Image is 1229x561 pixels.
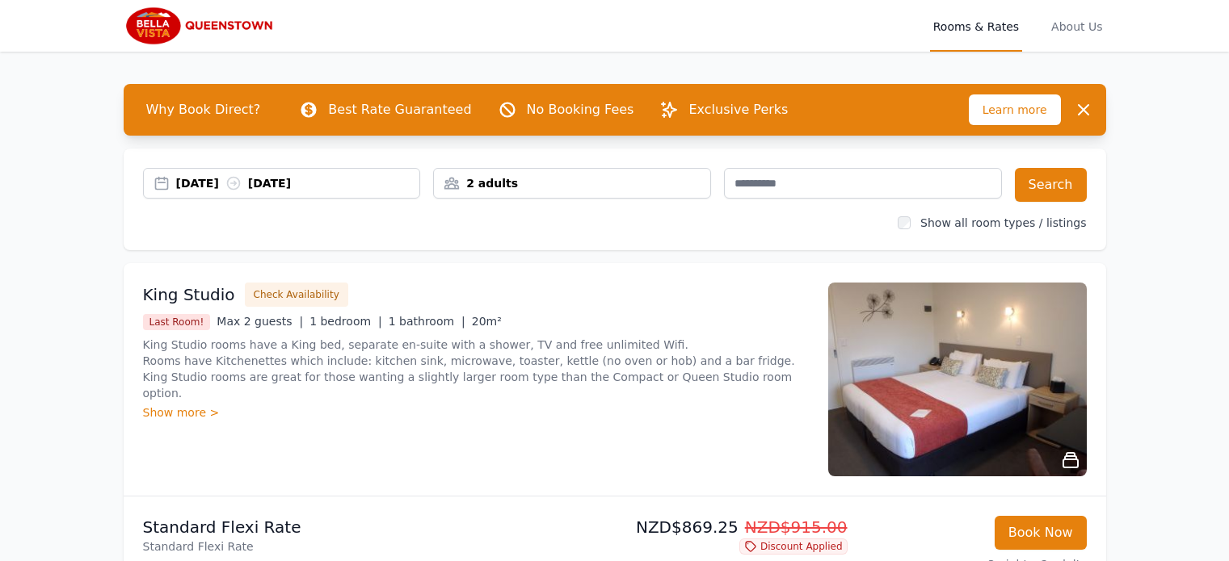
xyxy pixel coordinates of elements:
p: NZD$869.25 [621,516,848,538]
p: Exclusive Perks [688,100,788,119]
p: No Booking Fees [527,100,634,119]
p: Standard Flexi Rate [143,538,608,555]
span: Max 2 guests | [217,315,303,328]
div: 2 adults [434,175,710,191]
button: Book Now [995,516,1087,550]
span: Last Room! [143,314,211,330]
button: Check Availability [245,283,348,307]
span: NZD$915.00 [745,517,848,537]
span: 1 bedroom | [309,315,382,328]
span: Why Book Direct? [133,94,274,126]
button: Search [1015,168,1087,202]
h3: King Studio [143,283,235,306]
label: Show all room types / listings [920,216,1086,229]
div: [DATE] [DATE] [176,175,420,191]
p: Best Rate Guaranteed [328,100,471,119]
img: Bella Vista Queenstown [124,6,279,45]
span: Discount Applied [739,538,848,555]
p: King Studio rooms have a King bed, separate en-suite with a shower, TV and free unlimited Wifi. R... [143,337,809,401]
div: Show more > [143,404,809,421]
span: Learn more [969,94,1061,125]
span: 1 bathroom | [389,315,465,328]
span: 20m² [472,315,502,328]
p: Standard Flexi Rate [143,516,608,538]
